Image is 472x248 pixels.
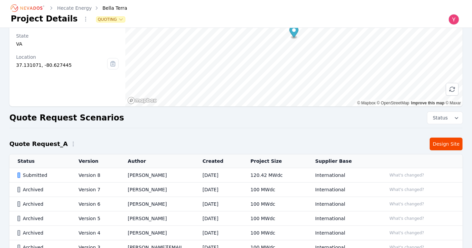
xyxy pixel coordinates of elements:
[195,168,243,183] td: [DATE]
[120,183,194,197] td: [PERSON_NAME]
[17,186,67,193] div: Archived
[9,139,68,149] h2: Quote Request_A
[307,183,378,197] td: International
[93,5,127,11] div: Bella Terra
[11,3,127,13] nav: Breadcrumb
[430,114,448,121] span: Status
[71,168,120,183] td: Version 8
[120,226,194,240] td: [PERSON_NAME]
[386,171,427,179] button: What's changed?
[9,154,71,168] th: Status
[57,5,92,11] a: Hecate Energy
[17,172,67,179] div: Submitted
[195,197,243,211] td: [DATE]
[17,201,67,207] div: Archived
[16,62,107,68] div: 37.131071, -80.627445
[427,112,463,124] button: Status
[307,154,378,168] th: Supplier Base
[243,226,307,240] td: 100 MWdc
[96,17,125,22] button: Quoting
[195,226,243,240] td: [DATE]
[445,101,461,105] a: Maxar
[243,197,307,211] td: 100 MWdc
[17,230,67,236] div: Archived
[307,197,378,211] td: International
[386,229,427,237] button: What's changed?
[307,168,378,183] td: International
[9,197,463,211] tr: ArchivedVersion 6[PERSON_NAME][DATE]100 MWdcInternationalWhat's changed?
[120,197,194,211] td: [PERSON_NAME]
[120,168,194,183] td: [PERSON_NAME]
[289,26,298,39] div: Map marker
[71,226,120,240] td: Version 4
[9,168,463,183] tr: SubmittedVersion 8[PERSON_NAME][DATE]120.42 MWdcInternationalWhat's changed?
[16,33,119,39] div: State
[377,101,410,105] a: OpenStreetMap
[411,101,444,105] a: Improve this map
[195,211,243,226] td: [DATE]
[17,215,67,222] div: Archived
[430,138,463,150] a: Design Site
[9,112,124,123] h2: Quote Request Scenarios
[195,154,243,168] th: Created
[357,101,376,105] a: Mapbox
[71,154,120,168] th: Version
[307,211,378,226] td: International
[9,226,463,240] tr: ArchivedVersion 4[PERSON_NAME][DATE]100 MWdcInternationalWhat's changed?
[448,14,459,25] img: Yoni Bennett
[9,183,463,197] tr: ArchivedVersion 7[PERSON_NAME][DATE]100 MWdcInternationalWhat's changed?
[9,211,463,226] tr: ArchivedVersion 5[PERSON_NAME][DATE]100 MWdcInternationalWhat's changed?
[16,41,119,47] div: VA
[11,13,78,24] h1: Project Details
[127,97,157,104] a: Mapbox homepage
[120,154,194,168] th: Author
[71,197,120,211] td: Version 6
[16,54,107,60] div: Location
[386,186,427,193] button: What's changed?
[307,226,378,240] td: International
[386,215,427,222] button: What's changed?
[386,200,427,208] button: What's changed?
[243,168,307,183] td: 120.42 MWdc
[243,211,307,226] td: 100 MWdc
[243,154,307,168] th: Project Size
[120,211,194,226] td: [PERSON_NAME]
[71,183,120,197] td: Version 7
[71,211,120,226] td: Version 5
[243,183,307,197] td: 100 MWdc
[195,183,243,197] td: [DATE]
